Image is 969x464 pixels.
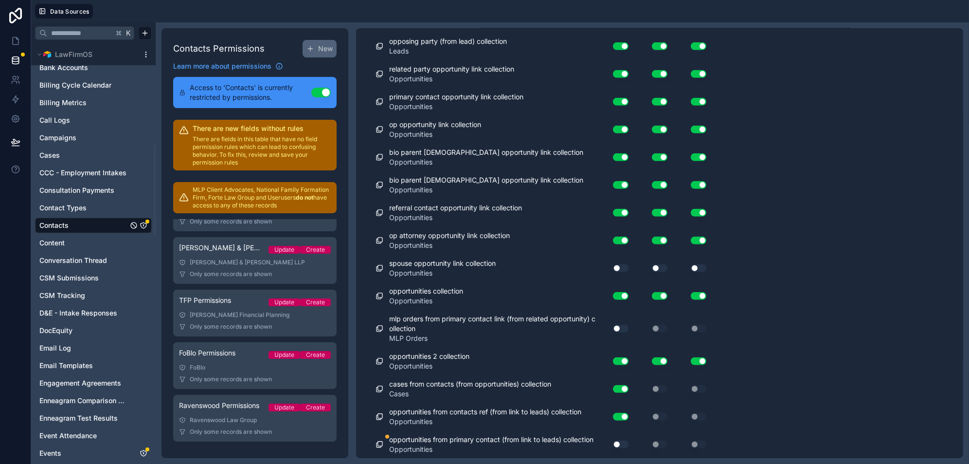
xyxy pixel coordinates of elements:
[193,135,331,167] p: There are fields in this table that have no field permission rules which can lead to confusing be...
[35,200,152,216] div: Contact Types
[389,417,581,427] span: Opportunities
[39,308,117,318] span: D&E - Intake Responses
[39,361,93,371] span: Email Templates
[39,115,70,125] span: Call Logs
[35,183,152,198] div: Consultation Payments
[39,168,128,178] a: CCC - Employment Intakes
[39,98,128,108] a: Billing Metrics
[39,150,128,160] a: Cases
[35,445,152,461] div: Events
[389,157,583,167] span: Opportunities
[39,98,87,108] span: Billing Metrics
[39,308,128,318] a: D&E - Intake Responses
[39,326,72,335] span: DocEquity
[389,268,496,278] span: Opportunities
[179,311,331,319] div: [PERSON_NAME] Financial Planning
[190,428,272,436] span: Only some records are shown
[179,401,259,410] span: Ravenswood Permissions
[39,221,128,230] a: Contacts
[39,63,88,73] span: Bank Accounts
[39,396,128,406] span: Enneagram Comparison Request
[389,92,523,102] span: primary contact opportunity link collection
[179,243,261,253] span: [PERSON_NAME] & [PERSON_NAME] Permissions
[173,342,337,389] a: FoBlo PermissionsUpdateCreateFoBloOnly some records are shown
[39,63,128,73] a: Bank Accounts
[318,44,333,54] span: New
[389,231,510,241] span: op attorney opportunity link collection
[190,375,272,383] span: Only some records are shown
[35,428,152,444] div: Event Attendance
[303,40,337,57] button: New
[389,435,593,445] span: opportunities from primary contact (from link to leads) collection
[173,290,337,336] a: TFP PermissionsUpdateCreate[PERSON_NAME] Financial PlanningOnly some records are shown
[39,203,128,213] a: Contact Types
[179,259,331,266] div: [PERSON_NAME] & [PERSON_NAME] LLP
[39,80,111,90] span: Billing Cycle Calendar
[39,115,128,125] a: Call Logs
[193,124,331,133] h2: There are new fields without rules
[389,241,510,250] span: Opportunities
[39,80,128,90] a: Billing Cycle Calendar
[39,256,107,265] span: Conversation Thread
[306,351,325,359] div: Create
[389,185,583,195] span: Opportunities
[179,364,331,371] div: FoBlo
[39,431,128,441] a: Event Attendance
[39,273,99,283] span: CSM Submissions
[389,46,507,56] span: Leads
[35,305,152,321] div: D&E - Intake Responses
[39,413,128,423] a: Enneagram Test Results
[389,361,469,371] span: Opportunities
[39,291,85,300] span: CSM Tracking
[389,379,551,389] span: cases from contacts (from opportunities) collection
[35,340,152,356] div: Email Log
[39,186,128,195] a: Consultation Payments
[389,407,581,417] span: opportunities from contacts ref (from link to leads) collection
[193,186,331,209] p: MLP Client Advocates, National Family Formation Firm, Forte Law Group and User users have access ...
[389,175,583,185] span: bio parent [DEMOGRAPHIC_DATA] opportunity link collection
[306,404,325,411] div: Create
[39,238,128,248] a: Content
[39,256,128,265] a: Conversation Thread
[389,259,496,268] span: spouse opportunity link collection
[190,218,272,225] span: Only some records are shown
[389,74,514,84] span: Opportunities
[39,413,118,423] span: Enneagram Test Results
[389,389,551,399] span: Cases
[389,102,523,111] span: Opportunities
[35,288,152,303] div: CSM Tracking
[35,375,152,391] div: Engagement Agreements
[39,238,65,248] span: Content
[39,448,128,458] a: Events
[173,61,271,71] span: Learn more about permissions
[173,237,337,284] a: [PERSON_NAME] & [PERSON_NAME] PermissionsUpdateCreate[PERSON_NAME] & [PERSON_NAME] LLPOnly some r...
[35,393,152,408] div: Enneagram Comparison Request
[39,361,128,371] a: Email Templates
[35,4,93,19] button: Data Sources
[35,95,152,111] div: Billing Metrics
[39,150,60,160] span: Cases
[190,323,272,331] span: Only some records are shown
[39,378,128,388] a: Engagement Agreements
[39,133,128,143] a: Campaigns
[389,130,481,139] span: Opportunities
[389,148,583,157] span: bio parent [DEMOGRAPHIC_DATA] opportunity link collection
[35,253,152,268] div: Conversation Thread
[179,416,331,424] div: Ravenswood Law Group
[35,112,152,128] div: Call Logs
[39,448,61,458] span: Events
[190,83,311,102] span: Access to 'Contacts' is currently restricted by permissions.
[389,37,507,46] span: opposing party (from lead) collection
[39,291,128,300] a: CSM Tracking
[173,42,265,56] h1: Contacts Permissions
[55,50,92,59] span: LawFirmOS
[389,120,481,130] span: op opportunity link collection
[39,203,87,213] span: Contact Types
[35,270,152,286] div: CSM Submissions
[389,296,463,306] span: Opportunities
[35,235,152,251] div: Content
[274,246,294,254] div: Update
[274,351,294,359] div: Update
[389,352,469,361] span: opportunities 2 collection
[35,218,152,233] div: Contacts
